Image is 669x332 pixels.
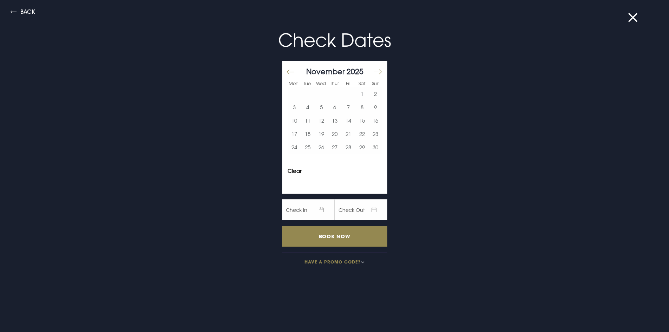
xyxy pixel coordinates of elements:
[355,127,369,141] button: 22
[315,127,328,141] button: 19
[282,199,335,220] span: Check In
[315,127,328,141] td: Choose Wednesday, November 19, 2025 as your start date.
[328,141,342,154] td: Choose Thursday, November 27, 2025 as your start date.
[288,114,301,127] button: 10
[342,114,355,127] button: 14
[288,100,301,114] button: 3
[301,114,315,127] button: 11
[288,114,301,127] td: Choose Monday, November 10, 2025 as your start date.
[355,114,369,127] button: 15
[328,100,342,114] button: 6
[369,114,382,127] button: 16
[288,127,301,141] button: 17
[355,127,369,141] td: Choose Saturday, November 22, 2025 as your start date.
[355,114,369,127] td: Choose Saturday, November 15, 2025 as your start date.
[288,127,301,141] td: Choose Monday, November 17, 2025 as your start date.
[288,141,301,154] button: 24
[328,114,342,127] td: Choose Thursday, November 13, 2025 as your start date.
[342,100,355,114] button: 7
[282,226,387,247] input: Book Now
[369,127,382,141] td: Choose Sunday, November 23, 2025 as your start date.
[301,114,315,127] td: Choose Tuesday, November 11, 2025 as your start date.
[301,141,315,154] td: Choose Tuesday, November 25, 2025 as your start date.
[369,127,382,141] button: 23
[288,141,301,154] td: Choose Monday, November 24, 2025 as your start date.
[355,141,369,154] button: 29
[369,114,382,127] td: Choose Sunday, November 16, 2025 as your start date.
[328,127,342,141] button: 20
[355,100,369,114] button: 8
[355,100,369,114] td: Choose Saturday, November 8, 2025 as your start date.
[301,127,315,141] button: 18
[347,67,363,76] span: 2025
[369,100,382,114] button: 9
[301,100,315,114] td: Choose Tuesday, November 4, 2025 as your start date.
[282,252,387,271] button: Have a promo code?
[369,141,382,154] button: 30
[328,141,342,154] button: 27
[288,100,301,114] td: Choose Monday, November 3, 2025 as your start date.
[301,141,315,154] button: 25
[315,114,328,127] button: 12
[301,100,315,114] button: 4
[369,100,382,114] td: Choose Sunday, November 9, 2025 as your start date.
[288,168,302,174] button: Clear
[342,141,355,154] td: Choose Friday, November 28, 2025 as your start date.
[342,100,355,114] td: Choose Friday, November 7, 2025 as your start date.
[286,65,295,79] button: Move backward to switch to the previous month.
[328,114,342,127] button: 13
[335,199,387,220] span: Check Out
[328,127,342,141] td: Choose Thursday, November 20, 2025 as your start date.
[342,127,355,141] td: Choose Friday, November 21, 2025 as your start date.
[369,141,382,154] td: Choose Sunday, November 30, 2025 as your start date.
[328,100,342,114] td: Choose Thursday, November 6, 2025 as your start date.
[373,65,382,79] button: Move forward to switch to the next month.
[355,141,369,154] td: Choose Saturday, November 29, 2025 as your start date.
[315,100,328,114] td: Choose Wednesday, November 5, 2025 as your start date.
[369,87,382,100] td: Choose Sunday, November 2, 2025 as your start date.
[168,27,502,54] p: Check Dates
[306,67,345,76] span: November
[11,9,35,17] button: Back
[342,114,355,127] td: Choose Friday, November 14, 2025 as your start date.
[301,127,315,141] td: Choose Tuesday, November 18, 2025 as your start date.
[355,87,369,100] button: 1
[315,100,328,114] button: 5
[369,87,382,100] button: 2
[315,141,328,154] td: Choose Wednesday, November 26, 2025 as your start date.
[342,127,355,141] button: 21
[315,141,328,154] button: 26
[342,141,355,154] button: 28
[315,114,328,127] td: Choose Wednesday, November 12, 2025 as your start date.
[355,87,369,100] td: Choose Saturday, November 1, 2025 as your start date.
